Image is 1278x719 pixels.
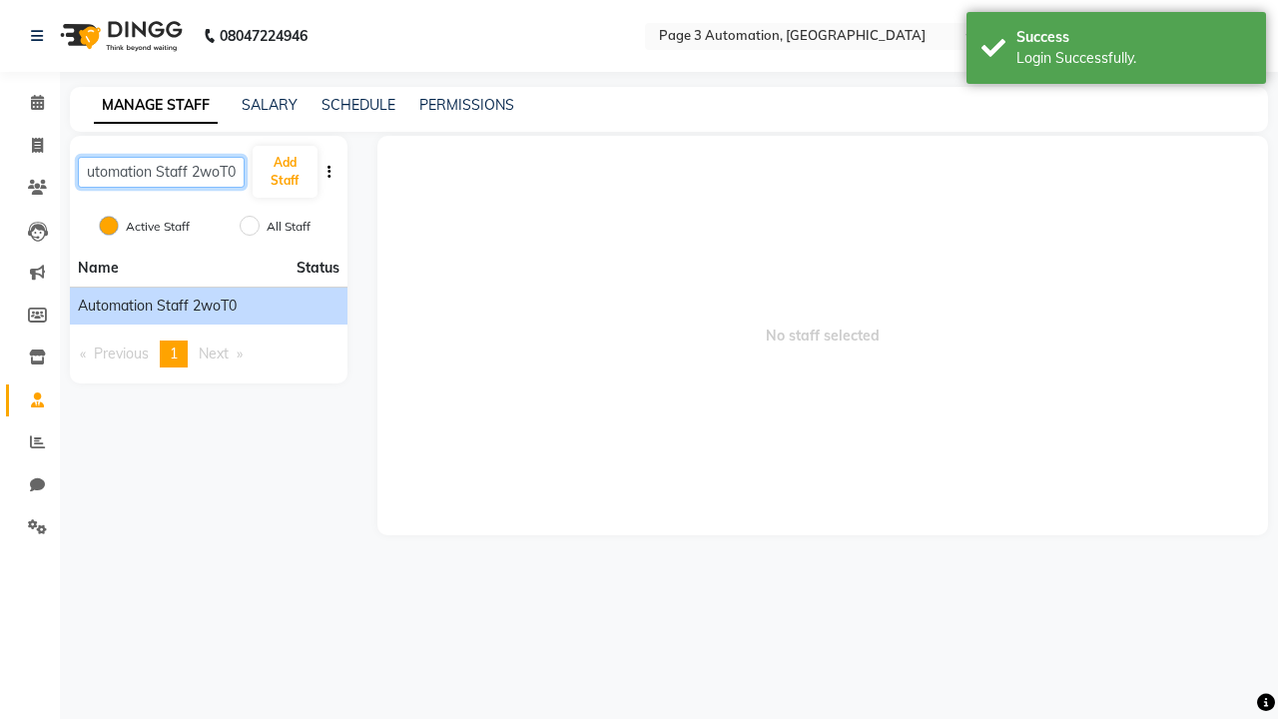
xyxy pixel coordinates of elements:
[242,96,298,114] a: SALARY
[321,96,395,114] a: SCHEDULE
[267,218,311,236] label: All Staff
[94,345,149,362] span: Previous
[220,8,308,64] b: 08047224946
[126,218,190,236] label: Active Staff
[377,136,1269,535] span: No staff selected
[1016,27,1251,48] div: Success
[78,259,119,277] span: Name
[199,345,229,362] span: Next
[94,88,218,124] a: MANAGE STAFF
[297,258,339,279] span: Status
[253,146,318,198] button: Add Staff
[1016,48,1251,69] div: Login Successfully.
[170,345,178,362] span: 1
[70,341,347,367] nav: Pagination
[419,96,514,114] a: PERMISSIONS
[78,157,245,188] input: Search Staff
[78,296,237,317] span: Automation Staff 2woT0
[51,8,188,64] img: logo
